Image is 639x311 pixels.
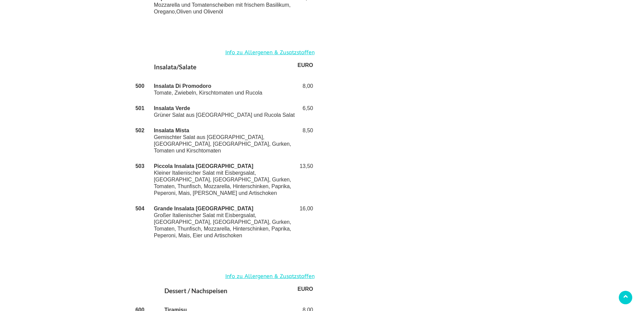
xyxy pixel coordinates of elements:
[154,128,189,133] strong: Insalata Mista
[154,62,295,74] h4: Insalata/Salate
[135,128,145,133] strong: 502
[153,201,296,243] td: Großer Italienischer Salat mit Eisbergsalat, [GEOGRAPHIC_DATA], [GEOGRAPHIC_DATA], Gurken, Tomate...
[296,201,314,243] td: 16,00
[296,78,314,101] td: 8,00
[153,123,296,159] td: Gemischter Salat aus [GEOGRAPHIC_DATA], [GEOGRAPHIC_DATA], [GEOGRAPHIC_DATA], Gurken, Tomaten und...
[153,101,296,123] td: Grüner Salat aus [GEOGRAPHIC_DATA] und Rucola Salat
[135,163,145,169] strong: 503
[135,105,145,111] strong: 501
[154,163,253,169] strong: Piccola Insalata [GEOGRAPHIC_DATA]
[153,78,296,101] td: Tomate, Zwiebeln, Kirschtomaten und Rucola
[135,83,145,89] strong: 500
[297,62,313,68] strong: EURO
[225,272,315,281] a: Info zu Allergenen & Zusatzstoffen
[296,123,314,159] td: 8,50
[154,83,212,89] strong: Insalata Di Promodoro
[225,48,315,58] a: Info zu Allergenen & Zusatzstoffen
[297,286,313,292] strong: EURO
[154,206,253,211] strong: Grande Insalata [GEOGRAPHIC_DATA]
[164,286,280,298] h4: Dessert / Nachspeisen
[296,159,314,201] td: 13,50
[154,105,190,111] strong: Insalata Verde
[153,159,296,201] td: Kleiner Italienischer Salat mit Eisbergsalat, [GEOGRAPHIC_DATA], [GEOGRAPHIC_DATA], Gurken, Tomat...
[135,206,145,211] strong: 504
[296,101,314,123] td: 6,50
